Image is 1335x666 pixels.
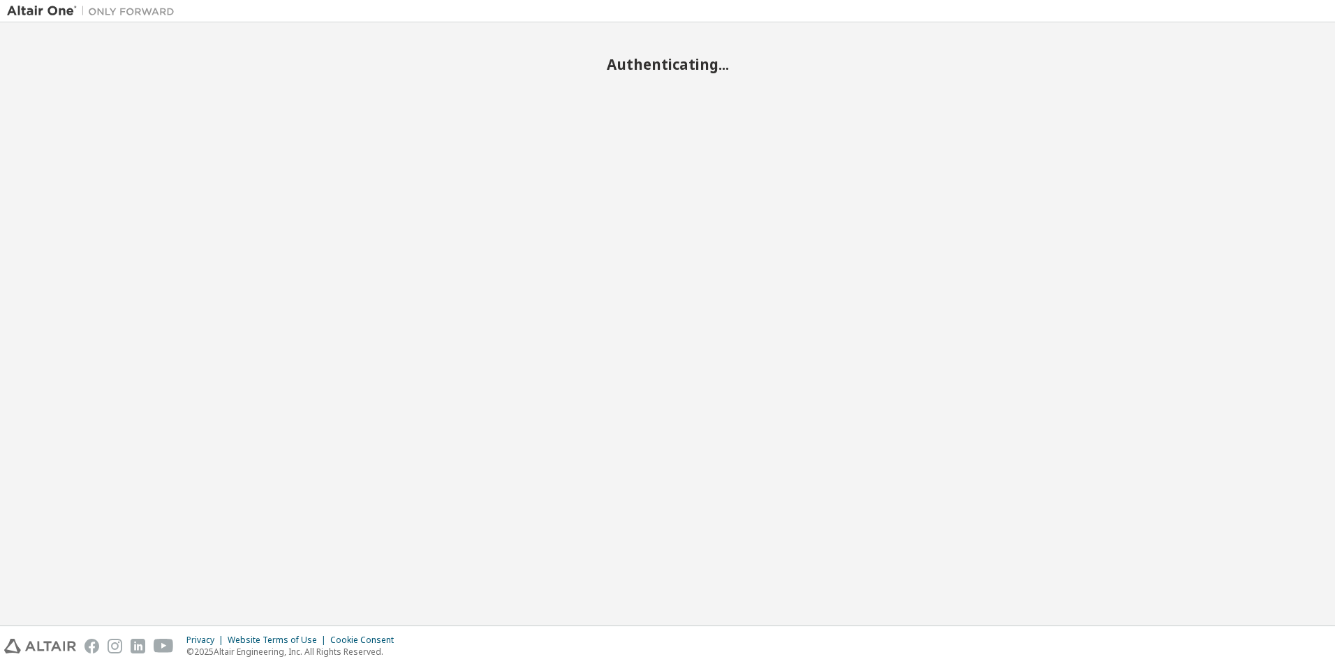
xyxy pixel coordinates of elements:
[186,635,228,646] div: Privacy
[186,646,402,658] p: © 2025 Altair Engineering, Inc. All Rights Reserved.
[154,639,174,653] img: youtube.svg
[131,639,145,653] img: linkedin.svg
[84,639,99,653] img: facebook.svg
[7,55,1328,73] h2: Authenticating...
[228,635,330,646] div: Website Terms of Use
[108,639,122,653] img: instagram.svg
[7,4,182,18] img: Altair One
[330,635,402,646] div: Cookie Consent
[4,639,76,653] img: altair_logo.svg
